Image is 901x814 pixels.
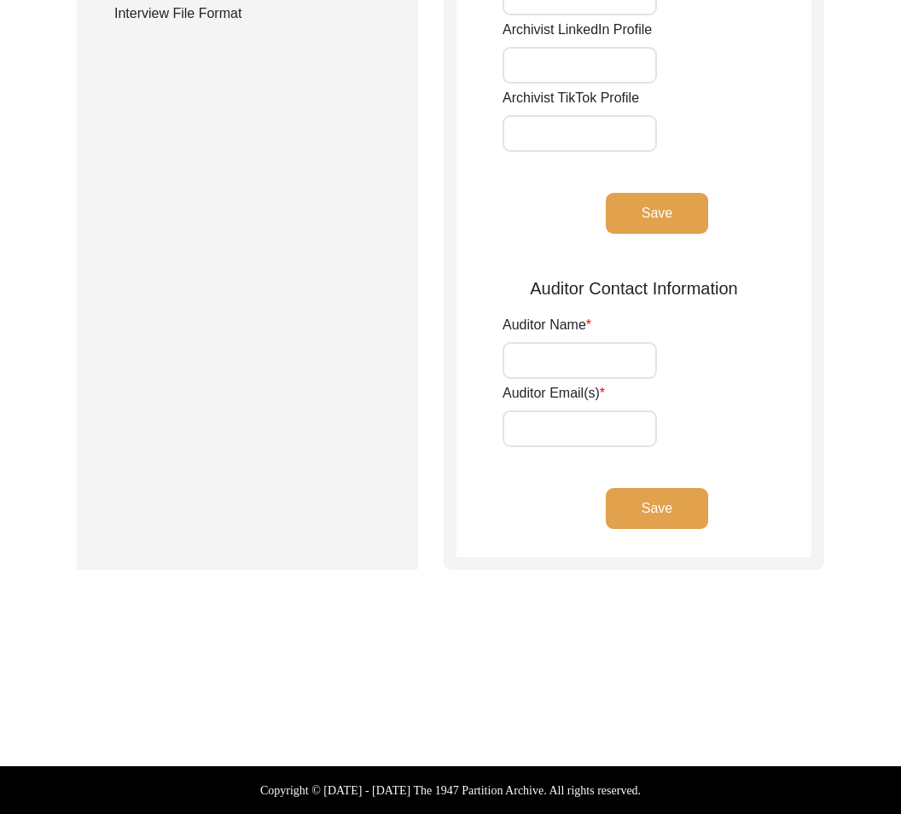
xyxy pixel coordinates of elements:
[503,88,639,108] label: Archivist TikTok Profile
[606,488,708,529] button: Save
[456,276,811,301] div: Auditor Contact Information
[260,782,641,799] label: Copyright © [DATE] - [DATE] The 1947 Partition Archive. All rights reserved.
[503,20,652,40] label: Archivist LinkedIn Profile
[503,315,591,335] label: Auditor Name
[606,193,708,234] button: Save
[114,3,398,24] div: Interview File Format
[503,383,605,404] label: Auditor Email(s)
